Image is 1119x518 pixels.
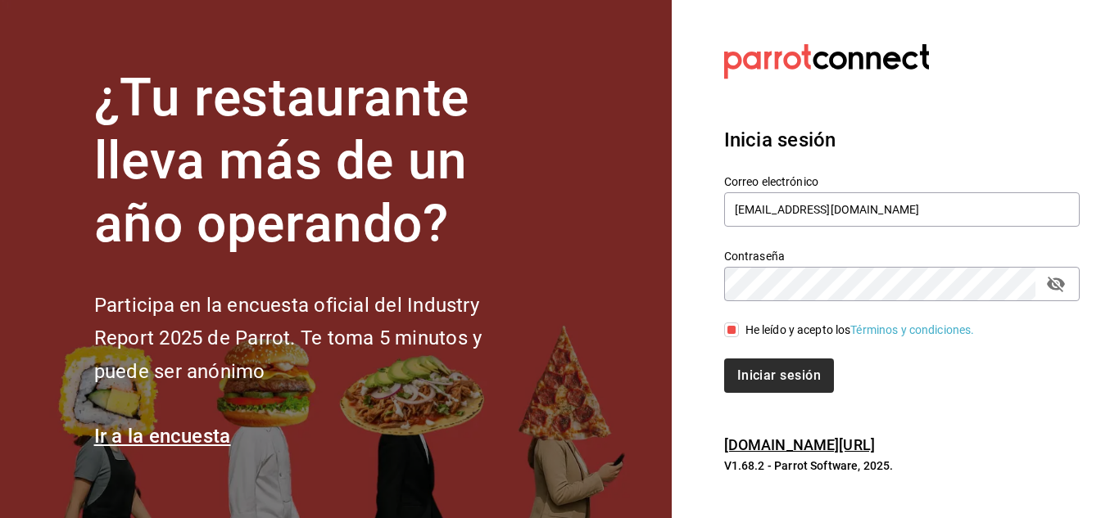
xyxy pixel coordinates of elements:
label: Correo electrónico [724,176,1080,187]
h2: Participa en la encuesta oficial del Industry Report 2025 de Parrot. Te toma 5 minutos y puede se... [94,289,537,389]
h1: ¿Tu restaurante lleva más de un año operando? [94,67,537,255]
a: Ir a la encuesta [94,425,231,448]
a: Términos y condiciones. [850,323,974,336]
div: He leído y acepto los [745,322,975,339]
p: V1.68.2 - Parrot Software, 2025. [724,457,1080,474]
button: passwordField [1042,270,1070,298]
input: Ingresa tu correo electrónico [724,192,1080,227]
a: [DOMAIN_NAME][URL] [724,436,875,453]
h3: Inicia sesión [724,125,1080,155]
button: Iniciar sesión [724,358,834,393]
label: Contraseña [724,250,1080,262]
